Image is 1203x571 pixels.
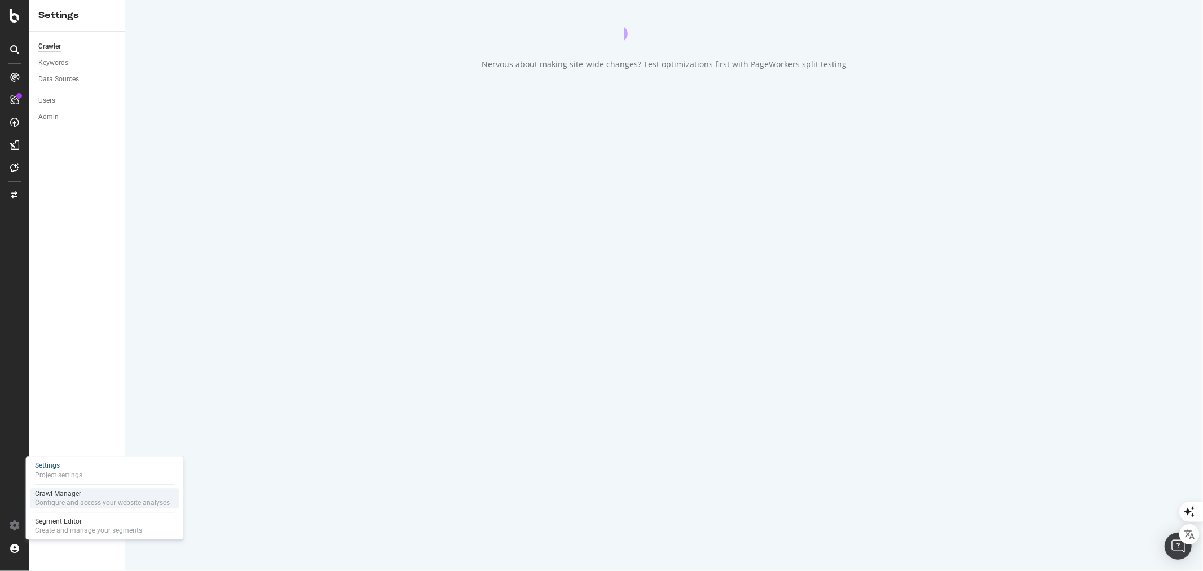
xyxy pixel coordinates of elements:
[35,498,170,507] div: Configure and access your website analyses
[35,471,82,480] div: Project settings
[38,9,116,22] div: Settings
[38,73,117,85] a: Data Sources
[38,111,117,123] a: Admin
[482,59,847,70] div: Nervous about making site-wide changes? Test optimizations first with PageWorkers split testing
[30,460,179,481] a: SettingsProject settings
[35,461,82,471] div: Settings
[38,95,55,107] div: Users
[30,488,179,508] a: Crawl ManagerConfigure and access your website analyses
[38,73,79,85] div: Data Sources
[38,41,117,52] a: Crawler
[1165,533,1192,560] div: Open Intercom Messenger
[35,526,142,535] div: Create and manage your segments
[38,57,68,69] div: Keywords
[35,517,142,526] div: Segment Editor
[38,95,117,107] a: Users
[38,111,59,123] div: Admin
[35,489,170,498] div: Crawl Manager
[38,41,61,52] div: Crawler
[38,57,117,69] a: Keywords
[30,516,179,536] a: Segment EditorCreate and manage your segments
